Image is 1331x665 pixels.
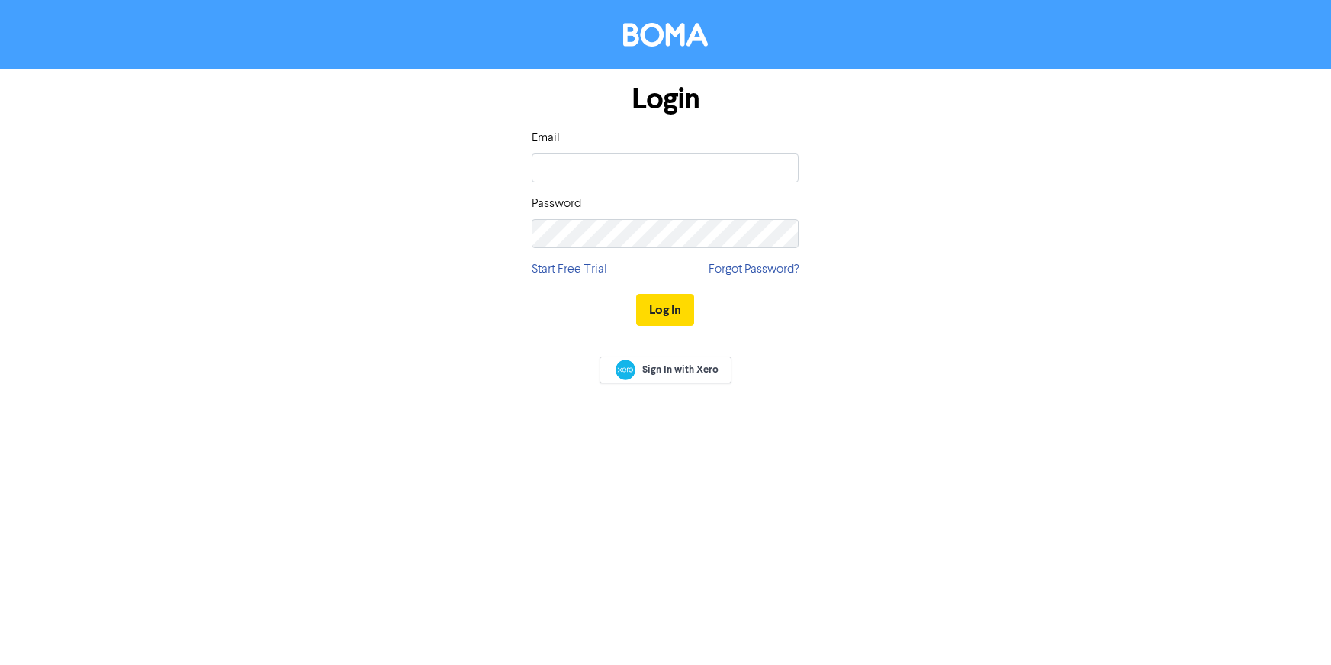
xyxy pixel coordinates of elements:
label: Password [532,195,581,213]
a: Start Free Trial [532,260,607,279]
a: Sign In with Xero [600,357,731,383]
span: Sign In with Xero [642,363,719,376]
label: Email [532,129,560,147]
img: BOMA Logo [623,23,708,47]
a: Forgot Password? [709,260,799,279]
button: Log In [636,294,694,326]
h1: Login [532,82,799,117]
img: Xero logo [616,360,635,380]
